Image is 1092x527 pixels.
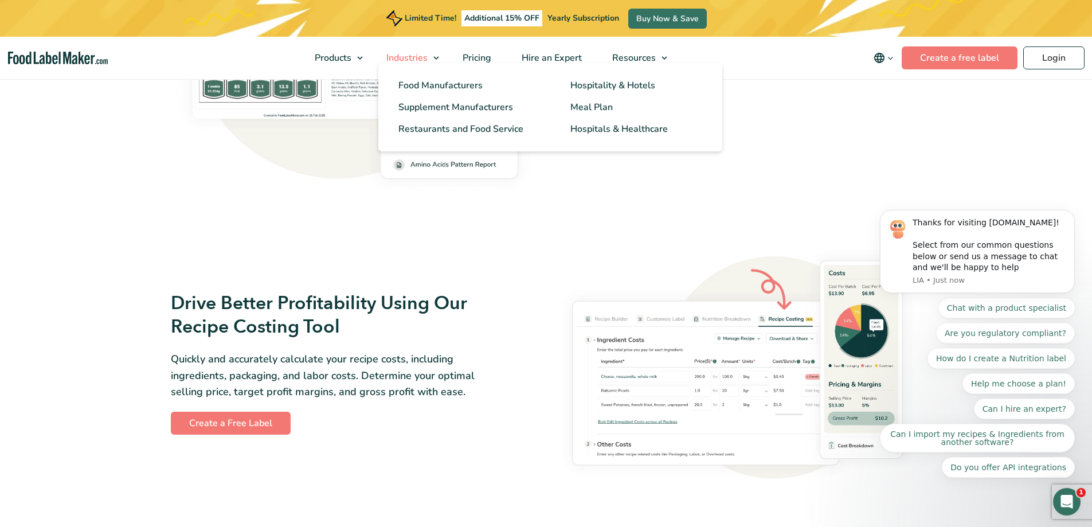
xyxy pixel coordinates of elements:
iframe: Intercom notifications message [863,63,1092,496]
span: Limited Time! [405,13,456,24]
span: Hospitals & Healthcare [570,123,668,135]
iframe: Intercom live chat [1053,488,1081,516]
p: Quickly and accurately calculate your recipe costs, including ingredients, packaging, and labor c... [171,351,503,400]
span: Hire an Expert [518,52,583,64]
span: Restaurants and Food Service [398,123,523,135]
a: Create a Free Label [171,412,291,435]
span: Resources [609,52,657,64]
a: Resources [597,37,673,79]
a: Login [1023,46,1085,69]
span: Pricing [459,52,492,64]
span: Industries [383,52,429,64]
a: Supplement Manufacturers [381,96,547,118]
a: Industries [371,37,445,79]
a: Pricing [448,37,504,79]
a: Food Manufacturers [381,75,547,96]
a: Buy Now & Save [628,9,707,29]
a: Hospitals & Healthcare [553,118,719,140]
span: Meal Plan [570,101,613,114]
span: Products [311,52,353,64]
a: Hospitality & Hotels [553,75,719,96]
a: Hire an Expert [507,37,594,79]
span: 1 [1077,488,1086,497]
span: Food Manufacturers [398,79,483,92]
a: Restaurants and Food Service [381,118,547,140]
span: Supplement Manufacturers [398,101,513,114]
span: Additional 15% OFF [461,10,542,26]
a: Meal Plan [553,96,719,118]
a: Create a free label [902,46,1017,69]
span: Hospitality & Hotels [570,79,655,92]
h3: Drive Better Profitability Using Our Recipe Costing Tool [171,292,503,339]
a: Products [300,37,369,79]
span: Yearly Subscription [547,13,619,24]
